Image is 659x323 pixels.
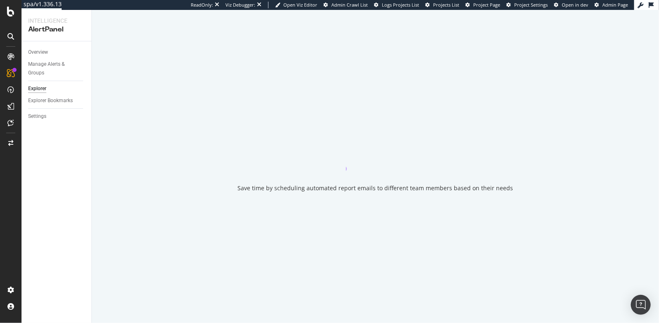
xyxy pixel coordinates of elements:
a: Admin Page [594,2,628,8]
div: Settings [28,112,46,121]
span: Admin Page [602,2,628,8]
span: Logs Projects List [382,2,419,8]
div: animation [346,141,405,171]
div: Intelligence [28,17,85,25]
a: Explorer [28,84,86,93]
a: Overview [28,48,86,57]
a: Settings [28,112,86,121]
a: Project Settings [506,2,548,8]
div: AlertPanel [28,25,85,34]
div: Save time by scheduling automated report emails to different team members based on their needs [238,184,513,192]
div: Viz Debugger: [225,2,255,8]
a: Admin Crawl List [324,2,368,8]
div: ReadOnly: [191,2,213,8]
a: Open Viz Editor [275,2,317,8]
div: Overview [28,48,48,57]
span: Admin Crawl List [331,2,368,8]
a: Logs Projects List [374,2,419,8]
div: Manage Alerts & Groups [28,60,78,77]
div: Explorer Bookmarks [28,96,73,105]
a: Explorer Bookmarks [28,96,86,105]
span: Project Page [473,2,500,8]
a: Projects List [425,2,459,8]
a: Project Page [465,2,500,8]
span: Projects List [433,2,459,8]
span: Project Settings [514,2,548,8]
div: Open Intercom Messenger [631,295,651,315]
a: Open in dev [554,2,588,8]
a: Manage Alerts & Groups [28,60,86,77]
span: Open Viz Editor [283,2,317,8]
div: Explorer [28,84,46,93]
span: Open in dev [562,2,588,8]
